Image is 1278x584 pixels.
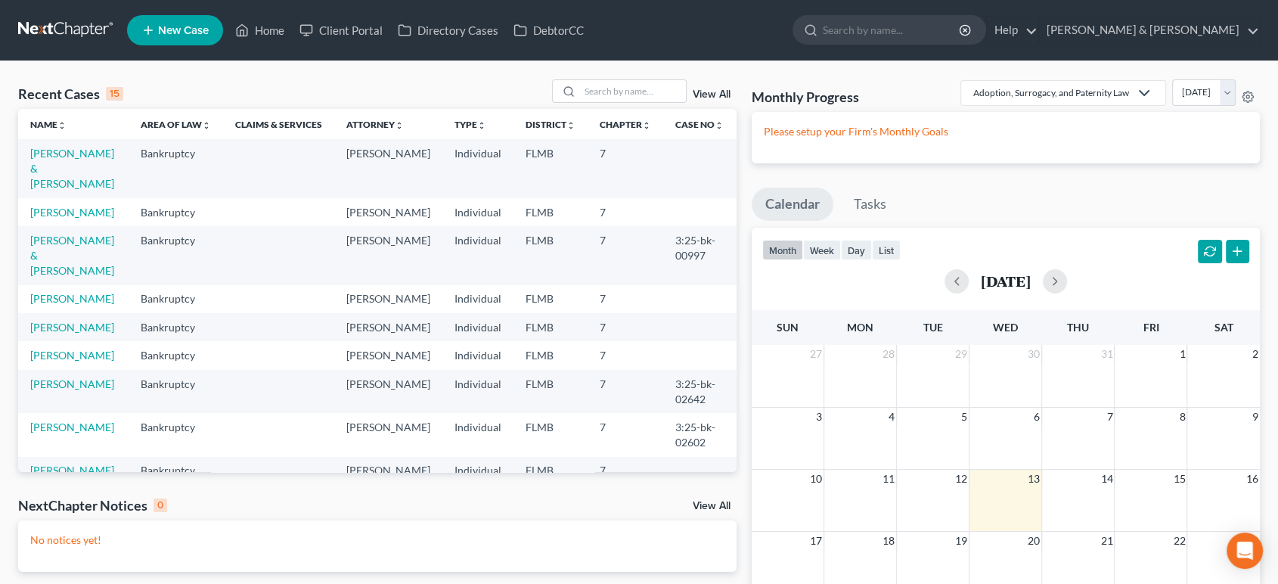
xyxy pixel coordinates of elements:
[18,496,167,514] div: NextChapter Notices
[954,532,969,550] span: 19
[814,408,824,426] span: 3
[881,470,896,488] span: 11
[334,198,442,226] td: [PERSON_NAME]
[1251,408,1260,426] span: 9
[663,226,737,284] td: 3:25-bk-00997
[1177,408,1186,426] span: 8
[693,89,731,100] a: View All
[715,121,724,130] i: unfold_more
[752,88,859,106] h3: Monthly Progress
[923,321,943,334] span: Tue
[57,121,67,130] i: unfold_more
[334,313,442,341] td: [PERSON_NAME]
[334,370,442,413] td: [PERSON_NAME]
[566,121,575,130] i: unfold_more
[973,86,1129,99] div: Adoption, Surrogacy, and Paternity Law
[993,321,1018,334] span: Wed
[454,119,486,130] a: Typeunfold_more
[642,121,651,130] i: unfold_more
[663,370,737,413] td: 3:25-bk-02642
[334,139,442,197] td: [PERSON_NAME]
[1214,321,1233,334] span: Sat
[513,313,588,341] td: FLMB
[442,313,513,341] td: Individual
[1105,408,1114,426] span: 7
[1143,321,1159,334] span: Fri
[981,273,1031,289] h2: [DATE]
[30,533,724,548] p: No notices yet!
[987,17,1038,44] a: Help
[513,198,588,226] td: FLMB
[1171,532,1186,550] span: 22
[129,285,223,313] td: Bankruptcy
[693,501,731,511] a: View All
[752,188,833,221] a: Calendar
[513,285,588,313] td: FLMB
[1251,345,1260,363] span: 2
[762,240,803,260] button: month
[1171,470,1186,488] span: 15
[588,226,663,284] td: 7
[1099,345,1114,363] span: 31
[442,226,513,284] td: Individual
[588,370,663,413] td: 7
[334,341,442,369] td: [PERSON_NAME]
[129,341,223,369] td: Bankruptcy
[1177,345,1186,363] span: 1
[675,119,724,130] a: Case Nounfold_more
[30,119,67,130] a: Nameunfold_more
[513,413,588,456] td: FLMB
[841,240,872,260] button: day
[513,370,588,413] td: FLMB
[30,321,114,334] a: [PERSON_NAME]
[513,226,588,284] td: FLMB
[1099,532,1114,550] span: 21
[1026,532,1041,550] span: 20
[1026,345,1041,363] span: 30
[588,139,663,197] td: 7
[580,80,686,102] input: Search by name...
[840,188,900,221] a: Tasks
[764,124,1249,139] p: Please setup your Firm's Monthly Goals
[1245,532,1260,550] span: 23
[506,17,591,44] a: DebtorCC
[777,321,799,334] span: Sun
[847,321,873,334] span: Mon
[588,198,663,226] td: 7
[1067,321,1089,334] span: Thu
[477,121,486,130] i: unfold_more
[954,345,969,363] span: 29
[1245,470,1260,488] span: 16
[30,147,114,190] a: [PERSON_NAME] & [PERSON_NAME]
[334,285,442,313] td: [PERSON_NAME]
[1026,470,1041,488] span: 13
[129,226,223,284] td: Bankruptcy
[442,341,513,369] td: Individual
[513,341,588,369] td: FLMB
[513,457,588,485] td: FLMB
[334,413,442,456] td: [PERSON_NAME]
[442,457,513,485] td: Individual
[129,198,223,226] td: Bankruptcy
[30,421,114,433] a: [PERSON_NAME]
[30,234,114,277] a: [PERSON_NAME] & [PERSON_NAME]
[334,226,442,284] td: [PERSON_NAME]
[30,349,114,362] a: [PERSON_NAME]
[663,413,737,456] td: 3:25-bk-02602
[30,292,114,305] a: [PERSON_NAME]
[803,240,841,260] button: week
[442,198,513,226] td: Individual
[202,121,211,130] i: unfold_more
[1039,17,1259,44] a: [PERSON_NAME] & [PERSON_NAME]
[154,499,167,512] div: 0
[887,408,896,426] span: 4
[1099,470,1114,488] span: 14
[1032,408,1041,426] span: 6
[881,345,896,363] span: 28
[808,345,824,363] span: 27
[223,109,334,139] th: Claims & Services
[960,408,969,426] span: 5
[390,17,506,44] a: Directory Cases
[129,370,223,413] td: Bankruptcy
[588,285,663,313] td: 7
